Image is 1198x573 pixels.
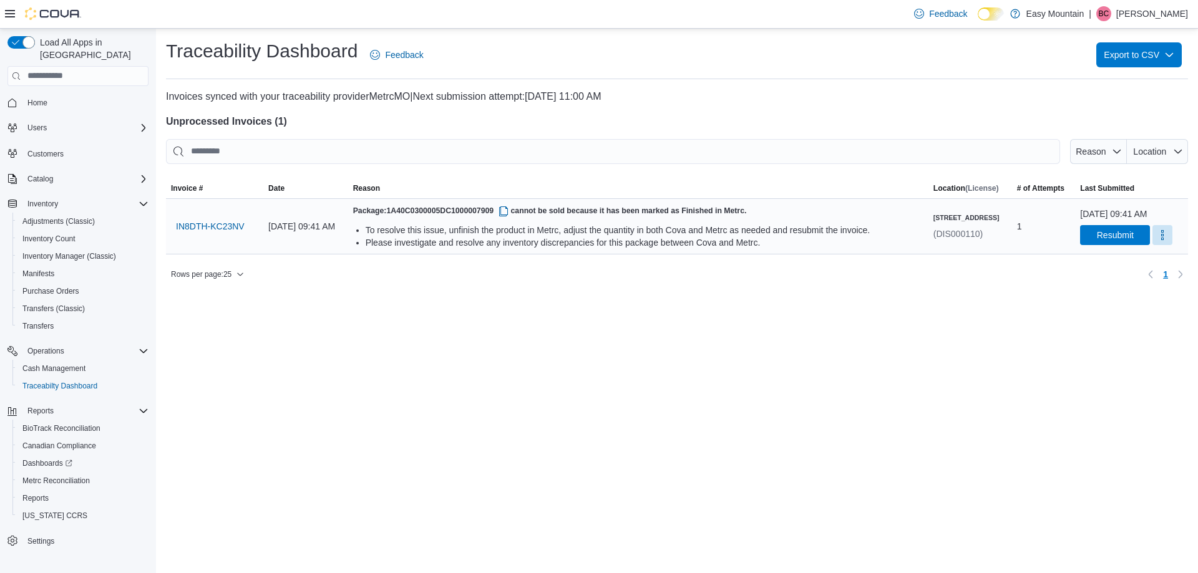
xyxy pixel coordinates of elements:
span: Operations [22,344,149,359]
button: Resubmit [1080,225,1150,245]
span: Reason [1076,147,1106,156]
span: Reports [17,491,149,506]
h5: Package: cannot be sold because it has been marked as Finished in Metrc. [353,204,923,219]
div: Ben Clements [1096,6,1111,21]
a: Inventory Manager (Classic) [17,249,121,264]
span: Adjustments (Classic) [17,214,149,229]
button: Metrc Reconciliation [12,472,153,489]
span: Transfers [22,321,54,331]
button: Inventory Count [12,230,153,248]
span: Feedback [385,49,423,61]
span: Invoice # [171,183,203,193]
button: Operations [2,342,153,360]
span: Users [27,123,47,133]
span: Purchase Orders [17,284,149,299]
span: Next submission attempt: [412,91,525,102]
a: BioTrack Reconciliation [17,421,105,436]
p: Invoices synced with your traceability provider MetrcMO | [DATE] 11:00 AM [166,89,1188,104]
nav: Pagination for table: [1143,264,1188,284]
span: Dashboards [22,458,72,468]
span: Traceabilty Dashboard [22,381,97,391]
span: Feedback [929,7,967,20]
button: Catalog [22,171,58,186]
span: Resubmit [1097,229,1134,241]
h1: Traceability Dashboard [166,39,358,64]
button: Transfers [12,317,153,335]
button: Reason [1070,139,1127,164]
button: Reports [12,489,153,507]
button: Reports [2,402,153,420]
span: Purchase Orders [22,286,79,296]
button: Export to CSV [1096,42,1182,67]
a: Traceabilty Dashboard [17,378,102,393]
button: Next page [1173,267,1188,282]
a: Transfers [17,319,59,334]
a: Metrc Reconciliation [17,473,95,488]
button: Traceabilty Dashboard [12,377,153,395]
a: Reports [17,491,54,506]
button: Canadian Compliance [12,437,153,455]
span: Last Submitted [1080,183,1134,193]
div: [DATE] 09:41 AM [263,214,348,239]
span: Location (License) [933,183,999,193]
span: 1A40C0300005DC1000007909 [386,206,510,215]
a: Inventory Count [17,231,80,246]
h4: Unprocessed Invoices ( 1 ) [166,114,1188,129]
div: To resolve this issue, unfinish the product in Metrc, adjust the quantity in both Cova and Metrc ... [366,224,923,236]
span: Transfers (Classic) [22,304,85,314]
span: Load All Apps in [GEOGRAPHIC_DATA] [35,36,149,61]
span: Adjustments (Classic) [22,216,95,226]
button: Inventory [22,196,63,211]
button: Date [263,178,348,198]
button: Page 1 of 1 [1158,264,1173,284]
a: Cash Management [17,361,90,376]
span: 1 [1017,219,1022,234]
a: Manifests [17,266,59,281]
a: Settings [22,534,59,549]
span: Canadian Compliance [17,438,149,453]
button: Previous page [1143,267,1158,282]
span: Home [27,98,47,108]
button: Location [1127,139,1188,164]
span: Washington CCRS [17,508,149,523]
button: Home [2,94,153,112]
button: Inventory [2,195,153,213]
span: Catalog [22,171,149,186]
span: # of Attempts [1017,183,1064,193]
button: Transfers (Classic) [12,300,153,317]
span: Manifests [17,266,149,281]
img: Cova [25,7,81,20]
span: Settings [27,536,54,546]
span: Inventory Manager (Classic) [22,251,116,261]
p: [PERSON_NAME] [1116,6,1188,21]
h6: [STREET_ADDRESS] [933,213,1000,223]
span: Settings [22,533,149,549]
span: Catalog [27,174,53,184]
span: Inventory Count [17,231,149,246]
a: Dashboards [12,455,153,472]
span: Transfers (Classic) [17,301,149,316]
span: Inventory Manager (Classic) [17,249,149,264]
span: 1 [1163,268,1168,281]
button: [US_STATE] CCRS [12,507,153,524]
span: BC [1099,6,1109,21]
span: Inventory [27,199,58,209]
span: (License) [965,184,999,193]
span: Reports [22,493,49,503]
span: BioTrack Reconciliation [22,423,100,433]
a: [US_STATE] CCRS [17,508,92,523]
span: Metrc Reconciliation [22,476,90,486]
span: Inventory [22,196,149,211]
span: Dashboards [17,456,149,471]
button: IN8DTH-KC23NV [171,214,250,239]
span: IN8DTH-KC23NV [176,220,245,233]
button: Adjustments (Classic) [12,213,153,230]
p: Easy Mountain [1026,6,1084,21]
button: Purchase Orders [12,282,153,300]
span: Inventory Count [22,234,75,244]
span: Metrc Reconciliation [17,473,149,488]
span: Reports [22,403,149,418]
button: Customers [2,144,153,162]
button: Inventory Manager (Classic) [12,248,153,265]
h5: Location [933,183,999,193]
